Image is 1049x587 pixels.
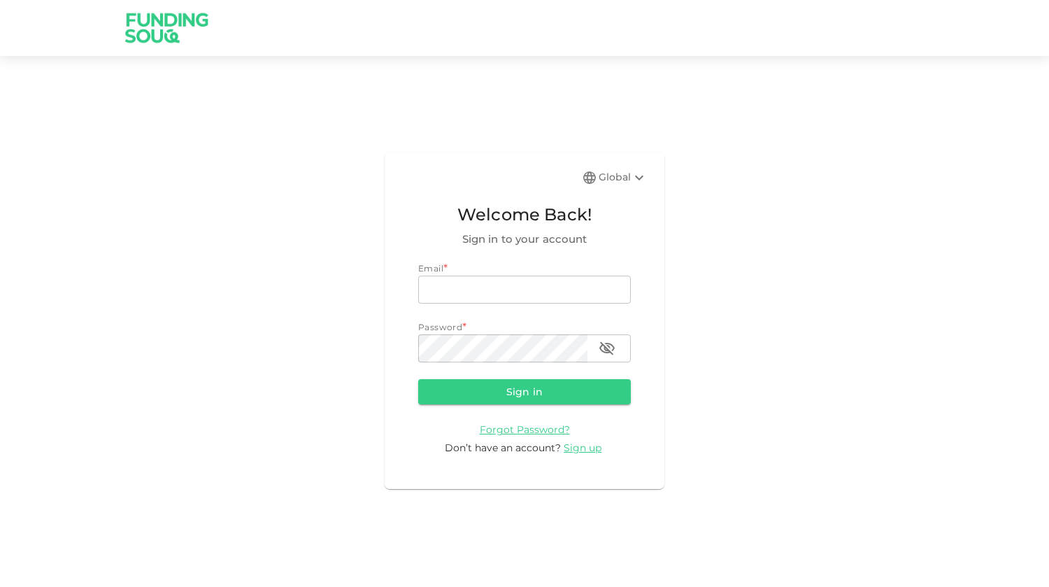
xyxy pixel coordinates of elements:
span: Welcome Back! [418,201,631,228]
span: Password [418,322,462,332]
input: email [418,276,631,304]
span: Sign in to your account [418,231,631,248]
div: Global [599,169,648,186]
button: Sign in [418,379,631,404]
span: Email [418,263,443,274]
span: Don’t have an account? [445,441,561,454]
a: Forgot Password? [480,423,570,436]
input: password [418,334,587,362]
span: Sign up [564,441,601,454]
